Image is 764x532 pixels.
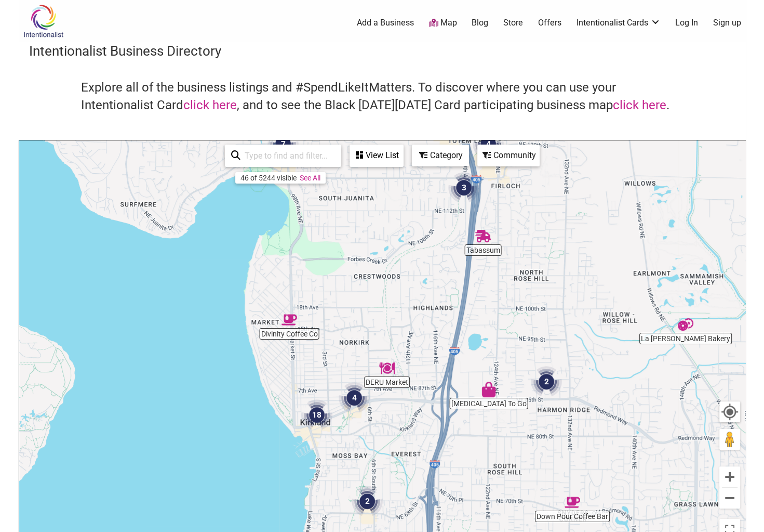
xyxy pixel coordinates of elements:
[301,399,332,431] div: 18
[472,17,488,29] a: Blog
[719,466,740,487] button: Zoom in
[577,17,661,29] a: Intentionalist Cards
[428,17,457,29] a: Map
[240,146,335,166] input: Type to find and filter...
[339,382,370,413] div: 4
[503,17,523,29] a: Store
[713,17,741,29] a: Sign up
[613,98,666,112] a: click here
[678,317,693,332] div: La Chérie Bakery
[473,128,504,160] div: 4
[675,17,698,29] a: Log In
[351,146,403,165] div: View List
[478,146,539,165] div: Community
[350,145,404,167] div: See a list of the visible businesses
[81,79,683,114] h4: Explore all of the business listings and #SpendLikeItMatters. To discover where you can use your ...
[19,4,68,38] img: Intentionalist
[719,488,740,509] button: Zoom out
[481,382,497,397] div: Purified Water To Go
[565,495,580,510] div: Down Pour Coffee Bar
[719,429,740,450] button: Drag Pegman onto the map to open Street View
[225,145,341,167] div: Type to search and filter
[240,174,297,182] div: 46 of 5244 visible
[413,146,468,165] div: Category
[531,366,562,397] div: 2
[183,98,237,112] a: click here
[282,312,297,328] div: Divinity Coffee Co
[352,486,383,517] div: 2
[477,145,540,166] div: Filter by Community
[475,228,491,244] div: Tabassum
[719,401,740,422] button: Your Location
[412,145,469,166] div: Filter by category
[300,174,320,182] a: See All
[29,42,735,60] h3: Intentionalist Business Directory
[448,172,479,203] div: 3
[538,17,561,29] a: Offers
[379,360,395,376] div: DERU Market
[357,17,414,29] a: Add a Business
